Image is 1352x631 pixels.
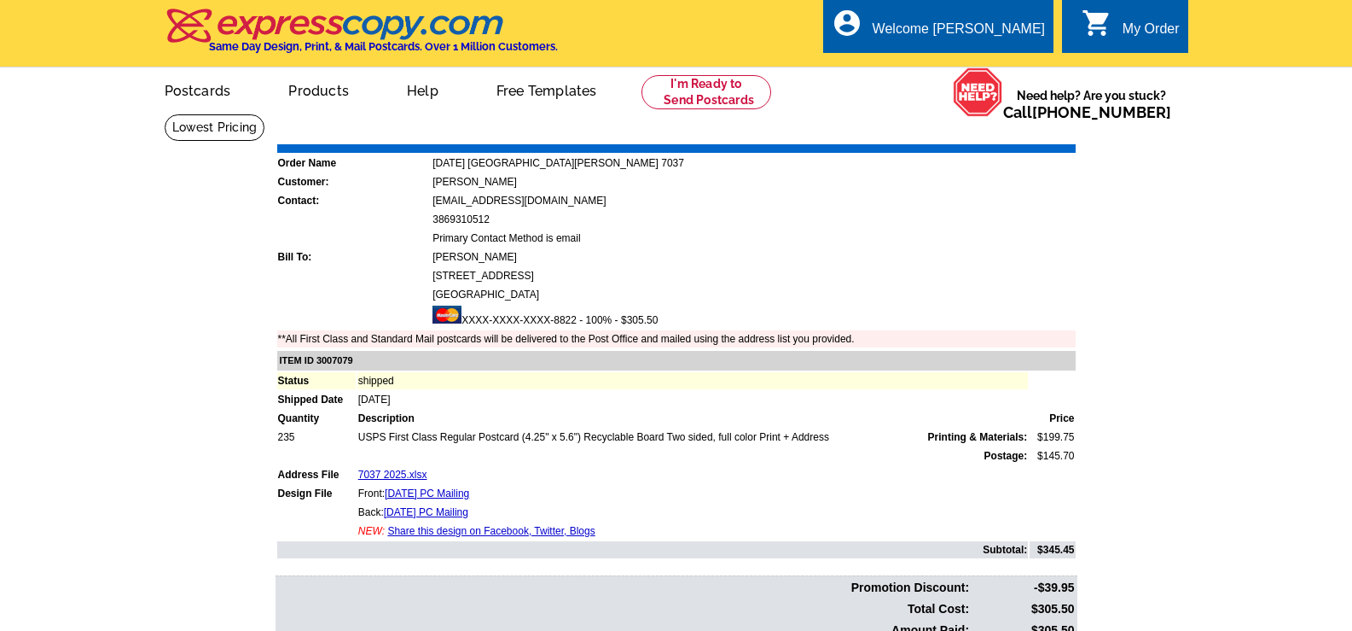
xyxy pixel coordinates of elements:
[1003,87,1180,121] span: Need help? Are you stuck?
[384,506,468,518] a: [DATE] PC Mailing
[1030,429,1075,446] td: $199.75
[277,410,356,427] td: Quantity
[358,525,385,537] span: NEW:
[277,173,431,190] td: Customer:
[1123,21,1180,45] div: My Order
[432,173,1075,190] td: [PERSON_NAME]
[972,578,1075,598] td: -$39.95
[873,21,1045,45] div: Welcome [PERSON_NAME]
[432,248,1075,266] td: [PERSON_NAME]
[277,599,971,619] td: Total Cost:
[984,450,1028,462] strong: Postage:
[1030,541,1075,558] td: $345.45
[1082,19,1180,40] a: shopping_cart My Order
[277,391,356,408] td: Shipped Date
[432,155,1075,172] td: [DATE] [GEOGRAPHIC_DATA][PERSON_NAME] 7037
[387,525,595,537] a: Share this design on Facebook, Twitter, Blogs
[1030,410,1075,427] td: Price
[469,69,624,109] a: Free Templates
[432,267,1075,284] td: [STREET_ADDRESS]
[277,466,356,483] td: Address File
[357,410,1029,427] td: Description
[380,69,466,109] a: Help
[277,429,356,446] td: 235
[1082,8,1112,38] i: shopping_cart
[953,67,1003,117] img: help
[432,305,1075,329] td: XXXX-XXXX-XXXX-8822 - 100% - $305.50
[432,230,1075,247] td: Primary Contact Method is email
[277,155,431,172] td: Order Name
[357,429,1029,446] td: USPS First Class Regular Postcard (4.25" x 5.6") Recyclable Board Two sided, full color Print + A...
[277,351,1076,371] td: ITEM ID 3007079
[357,504,1029,521] td: Back:
[277,192,431,209] td: Contact:
[1003,103,1171,121] span: Call
[277,248,431,266] td: Bill To:
[277,578,971,598] td: Promotion Discount:
[277,330,1076,348] td: **All First Class and Standard Mail postcards will be delivered to the Post Office and mailed usi...
[357,391,1029,408] td: [DATE]
[165,20,558,53] a: Same Day Design, Print, & Mail Postcards. Over 1 Million Customers.
[972,599,1075,619] td: $305.50
[1030,447,1075,464] td: $145.70
[209,40,558,53] h4: Same Day Design, Print, & Mail Postcards. Over 1 Million Customers.
[928,429,1028,445] span: Printing & Materials:
[358,469,427,481] a: 7037 2025.xlsx
[385,488,469,500] a: [DATE] PC Mailing
[432,306,461,324] img: mast.gif
[432,211,1075,228] td: 3869310512
[357,372,1029,389] td: shipped
[1032,103,1171,121] a: [PHONE_NUMBER]
[832,8,862,38] i: account_circle
[137,69,258,109] a: Postcards
[432,286,1075,303] td: [GEOGRAPHIC_DATA]
[432,192,1075,209] td: [EMAIL_ADDRESS][DOMAIN_NAME]
[261,69,376,109] a: Products
[277,541,1029,558] td: Subtotal:
[277,372,356,389] td: Status
[277,485,356,502] td: Design File
[357,485,1029,502] td: Front:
